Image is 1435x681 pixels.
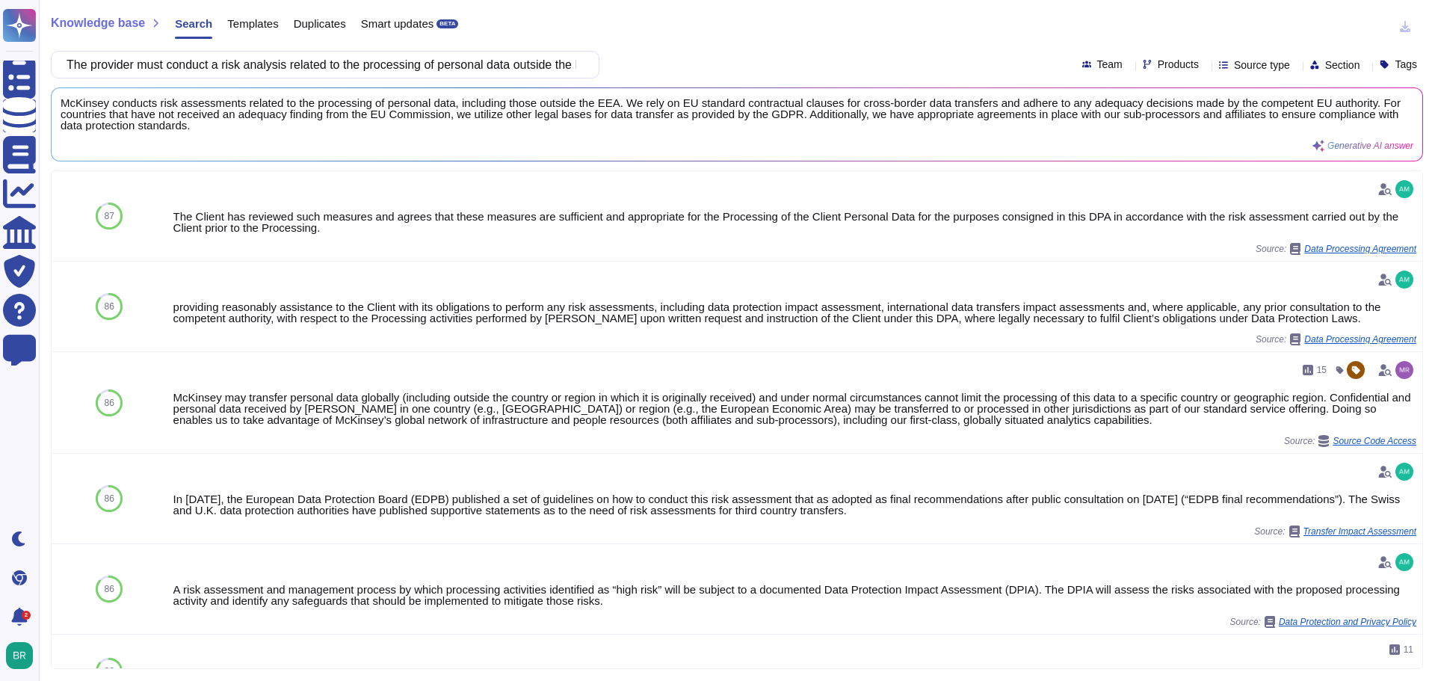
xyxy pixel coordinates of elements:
[1256,333,1416,345] span: Source:
[1097,59,1123,70] span: Team
[51,17,145,29] span: Knowledge base
[59,52,584,78] input: Search a question or template...
[1234,60,1290,70] span: Source type
[1254,526,1416,537] span: Source:
[1395,553,1413,571] img: user
[3,639,43,672] button: user
[1284,435,1416,447] span: Source:
[1279,617,1416,626] span: Data Protection and Privacy Policy
[105,585,114,594] span: 86
[227,18,278,29] span: Templates
[294,18,346,29] span: Duplicates
[6,642,33,669] img: user
[22,611,31,620] div: 2
[173,584,1416,606] div: A risk assessment and management process by which processing activities identified as “high risk”...
[436,19,458,28] div: BETA
[1317,366,1327,375] span: 15
[1395,361,1413,379] img: user
[175,18,212,29] span: Search
[1303,527,1416,536] span: Transfer Impact Assessment
[1304,335,1416,344] span: Data Processing Agreement
[61,97,1413,131] span: McKinsey conducts risk assessments related to the processing of personal data, including those ou...
[1395,59,1417,70] span: Tags
[105,494,114,503] span: 86
[361,18,434,29] span: Smart updates
[1404,645,1413,654] span: 11
[1230,616,1416,628] span: Source:
[1395,463,1413,481] img: user
[105,667,114,676] span: 86
[1395,271,1413,289] img: user
[173,301,1416,324] div: providing reasonably assistance to the Client with its obligations to perform any risk assessment...
[173,493,1416,516] div: In [DATE], the European Data Protection Board (EDPB) published a set of guidelines on how to cond...
[1158,59,1199,70] span: Products
[105,302,114,311] span: 86
[1325,60,1360,70] span: Section
[1327,141,1413,150] span: Generative AI answer
[1333,437,1416,446] span: Source Code Access
[105,212,114,221] span: 87
[1395,180,1413,198] img: user
[1256,243,1416,255] span: Source:
[1304,244,1416,253] span: Data Processing Agreement
[173,211,1416,233] div: The Client has reviewed such measures and agrees that these measures are sufficient and appropria...
[173,392,1416,425] div: McKinsey may transfer personal data globally (including outside the country or region in which it...
[105,398,114,407] span: 86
